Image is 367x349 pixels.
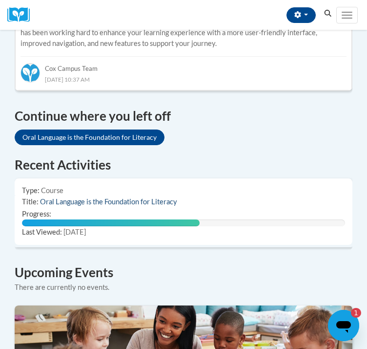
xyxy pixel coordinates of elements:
h4: Continue where you left off [15,107,352,126]
span: Type: [22,186,40,195]
span: [DATE] [63,228,86,236]
div: Cox Campus Team [20,56,347,74]
span: Progress: [22,210,51,218]
span: There are currently no events. [15,283,109,291]
h1: Recent Activities [15,156,352,174]
button: Search [321,8,335,20]
span: Title: [22,197,39,206]
img: Cox Campus Team [20,63,40,83]
span: Last Viewed: [22,228,62,236]
iframe: Button to launch messaging window, 1 unread message [328,310,359,341]
span: Course [41,186,63,195]
div: [DATE] 10:37 AM [20,74,347,85]
div: Progress, % [22,219,200,226]
p: Weʹre excited to welcome you to our newly upgraded Learning Management System (LMS)! Our team has... [20,17,347,49]
img: Logo brand [7,7,37,22]
a: Oral Language is the Foundation for Literacy [15,130,164,145]
a: Oral Language is the Foundation for Literacy [40,197,177,206]
h4: Upcoming Events [15,263,352,282]
button: Account Settings [286,7,316,23]
iframe: Number of unread messages [342,308,361,318]
a: Cox Campus [7,7,37,22]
